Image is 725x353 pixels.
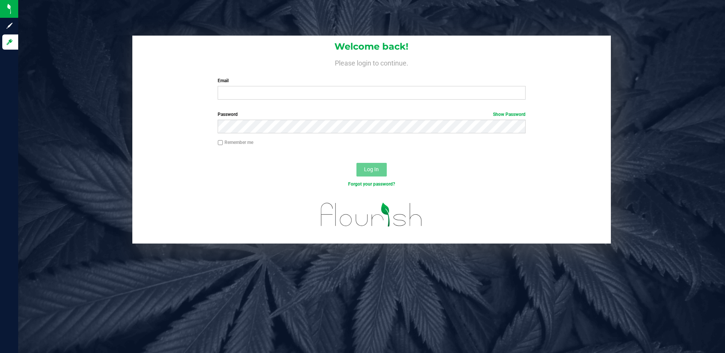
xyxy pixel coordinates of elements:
[348,181,395,187] a: Forgot your password?
[132,42,611,52] h1: Welcome back!
[493,112,526,117] a: Show Password
[218,140,223,145] input: Remember me
[364,166,379,172] span: Log In
[218,112,238,117] span: Password
[132,58,611,67] h4: Please login to continue.
[218,77,526,84] label: Email
[356,163,387,176] button: Log In
[6,38,13,46] inline-svg: Log in
[312,195,432,234] img: flourish_logo.svg
[218,139,253,146] label: Remember me
[6,22,13,30] inline-svg: Sign up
